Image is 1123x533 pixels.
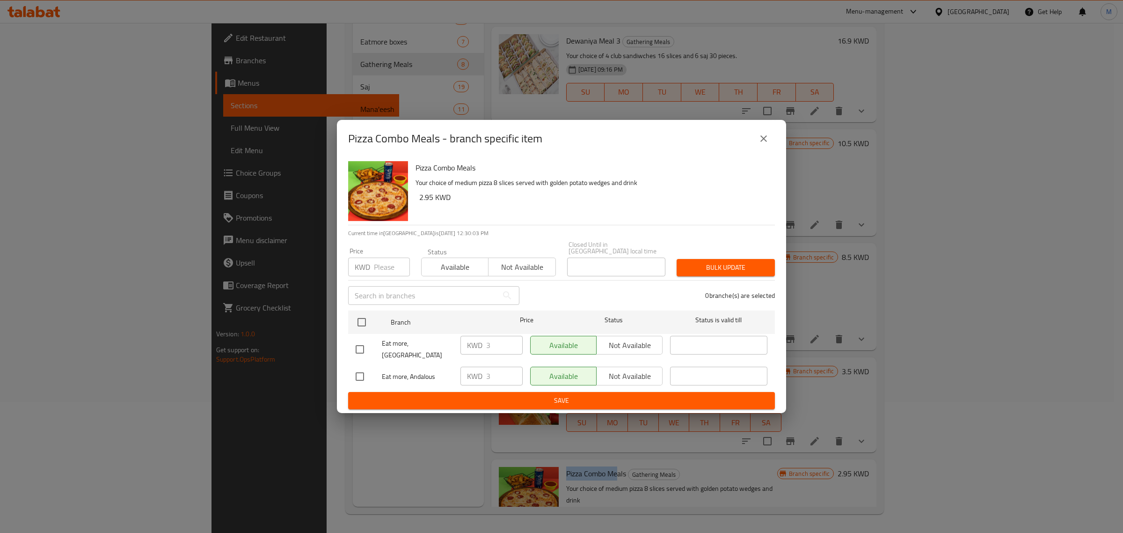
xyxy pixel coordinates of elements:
[356,395,767,407] span: Save
[486,336,523,355] input: Please enter price
[382,371,453,383] span: Eat more, Andalous
[752,127,775,150] button: close
[382,338,453,361] span: Eat more, [GEOGRAPHIC_DATA]
[425,260,485,274] span: Available
[486,367,523,385] input: Please enter price
[348,229,775,237] p: Current time in [GEOGRAPHIC_DATA] is [DATE] 12:30:03 PM
[374,258,410,276] input: Please enter price
[391,317,488,328] span: Branch
[496,314,558,326] span: Price
[684,262,767,274] span: Bulk update
[416,161,767,174] h6: Pizza Combo Meals
[355,261,370,273] p: KWD
[348,131,542,146] h2: Pizza Combo Meals - branch specific item
[348,161,408,221] img: Pizza Combo Meals
[565,314,663,326] span: Status
[677,259,775,276] button: Bulk update
[467,340,482,351] p: KWD
[670,314,767,326] span: Status is valid till
[705,291,775,300] p: 0 branche(s) are selected
[492,260,552,274] span: Not available
[348,392,775,409] button: Save
[416,177,767,189] p: Your choice of medium pizza 8 slices served with golden potato wedges and drink
[488,258,555,276] button: Not available
[348,286,498,305] input: Search in branches
[419,191,767,204] h6: 2.95 KWD
[467,370,482,382] p: KWD
[421,258,489,276] button: Available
